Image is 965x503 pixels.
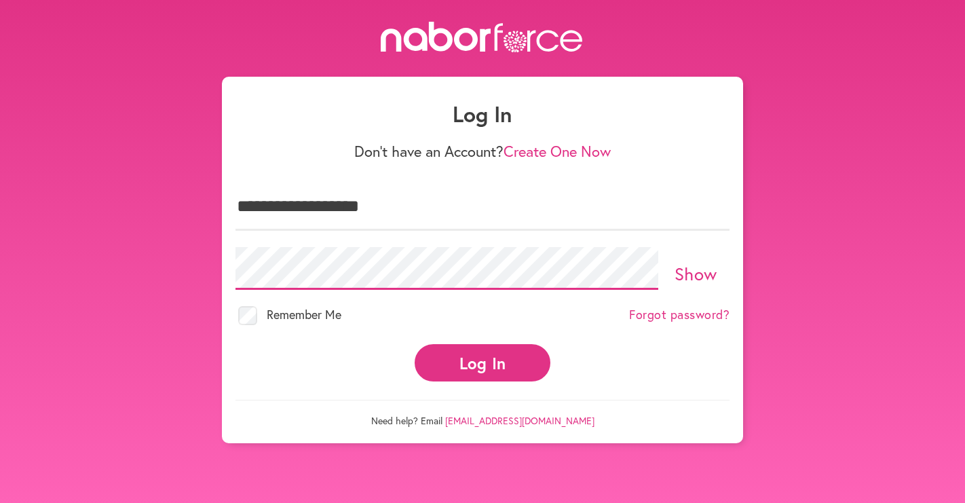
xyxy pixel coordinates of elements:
a: Forgot password? [629,308,730,322]
a: Show [675,262,717,285]
button: Log In [415,344,550,381]
a: [EMAIL_ADDRESS][DOMAIN_NAME] [445,414,594,427]
h1: Log In [235,101,730,127]
a: Create One Now [504,141,611,161]
span: Remember Me [267,306,341,322]
p: Need help? Email [235,400,730,427]
p: Don't have an Account? [235,143,730,160]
